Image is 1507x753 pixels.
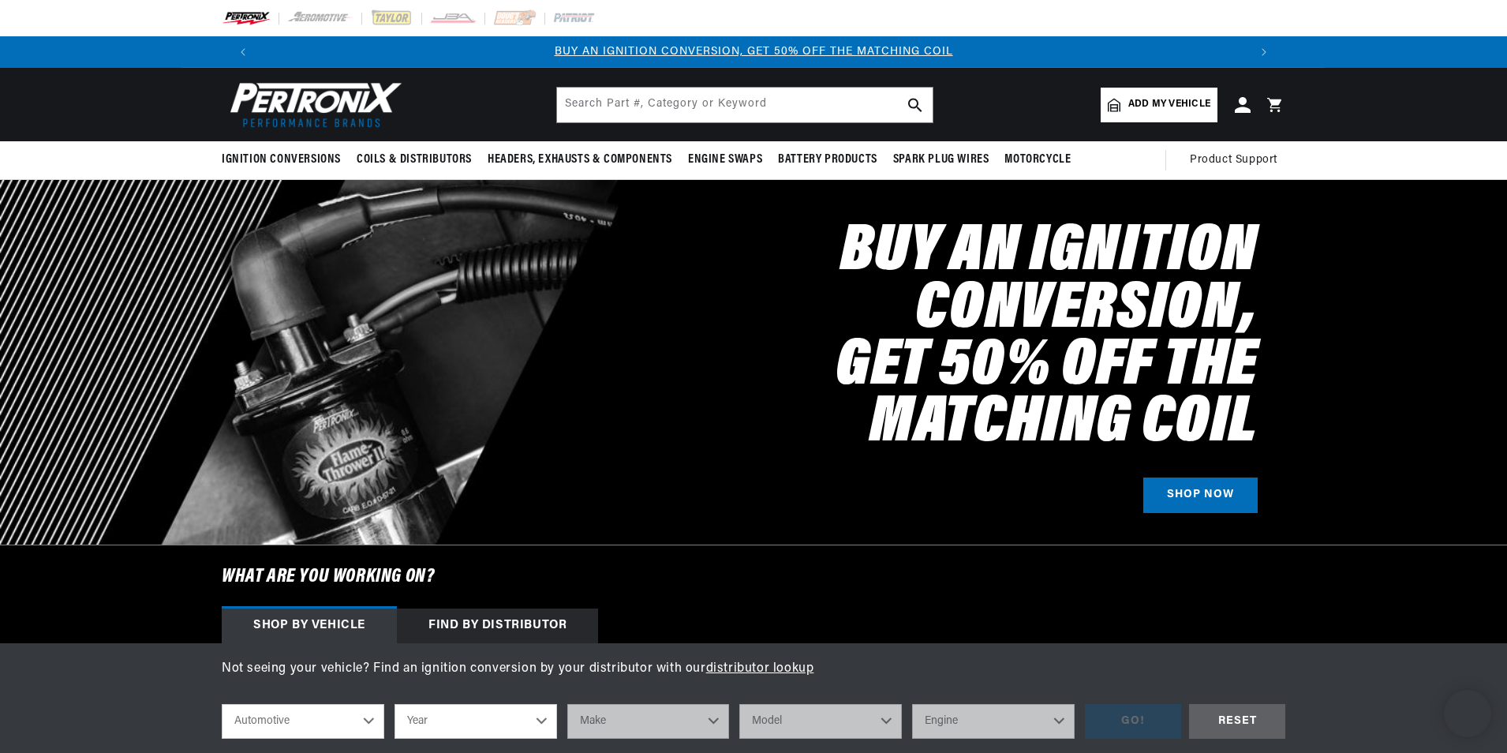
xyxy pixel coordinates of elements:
[1101,88,1217,122] a: Add my vehicle
[357,152,472,168] span: Coils & Distributors
[688,152,762,168] span: Engine Swaps
[222,704,384,739] select: Ride Type
[555,46,953,58] a: BUY AN IGNITION CONVERSION, GET 50% OFF THE MATCHING COIL
[680,141,770,178] summary: Engine Swaps
[912,704,1075,739] select: Engine
[349,141,480,178] summary: Coils & Distributors
[739,704,902,739] select: Model
[182,36,1325,68] slideshow-component: Translation missing: en.sections.announcements.announcement_bar
[222,152,341,168] span: Ignition Conversions
[1128,97,1210,112] span: Add my vehicle
[222,609,397,643] div: Shop by vehicle
[397,609,598,643] div: Find by Distributor
[1190,152,1277,169] span: Product Support
[583,224,1258,452] h2: Buy an Ignition Conversion, Get 50% off the Matching Coil
[480,141,680,178] summary: Headers, Exhausts & Components
[1189,704,1285,740] div: RESET
[259,43,1248,61] div: Announcement
[885,141,997,178] summary: Spark Plug Wires
[222,141,349,178] summary: Ignition Conversions
[1248,36,1280,68] button: Translation missing: en.sections.announcements.next_announcement
[222,77,403,132] img: Pertronix
[488,152,672,168] span: Headers, Exhausts & Components
[898,88,933,122] button: search button
[557,88,933,122] input: Search Part #, Category or Keyword
[1143,478,1258,513] a: SHOP NOW
[182,545,1325,609] h6: What are you working on?
[227,36,259,68] button: Translation missing: en.sections.announcements.previous_announcement
[1190,141,1285,179] summary: Product Support
[997,141,1079,178] summary: Motorcycle
[778,152,877,168] span: Battery Products
[706,662,814,675] a: distributor lookup
[222,659,1285,680] p: Not seeing your vehicle? Find an ignition conversion by your distributor with our
[395,704,557,739] select: Year
[1004,152,1071,168] span: Motorcycle
[893,152,989,168] span: Spark Plug Wires
[567,704,730,739] select: Make
[259,43,1248,61] div: 1 of 3
[770,141,885,178] summary: Battery Products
